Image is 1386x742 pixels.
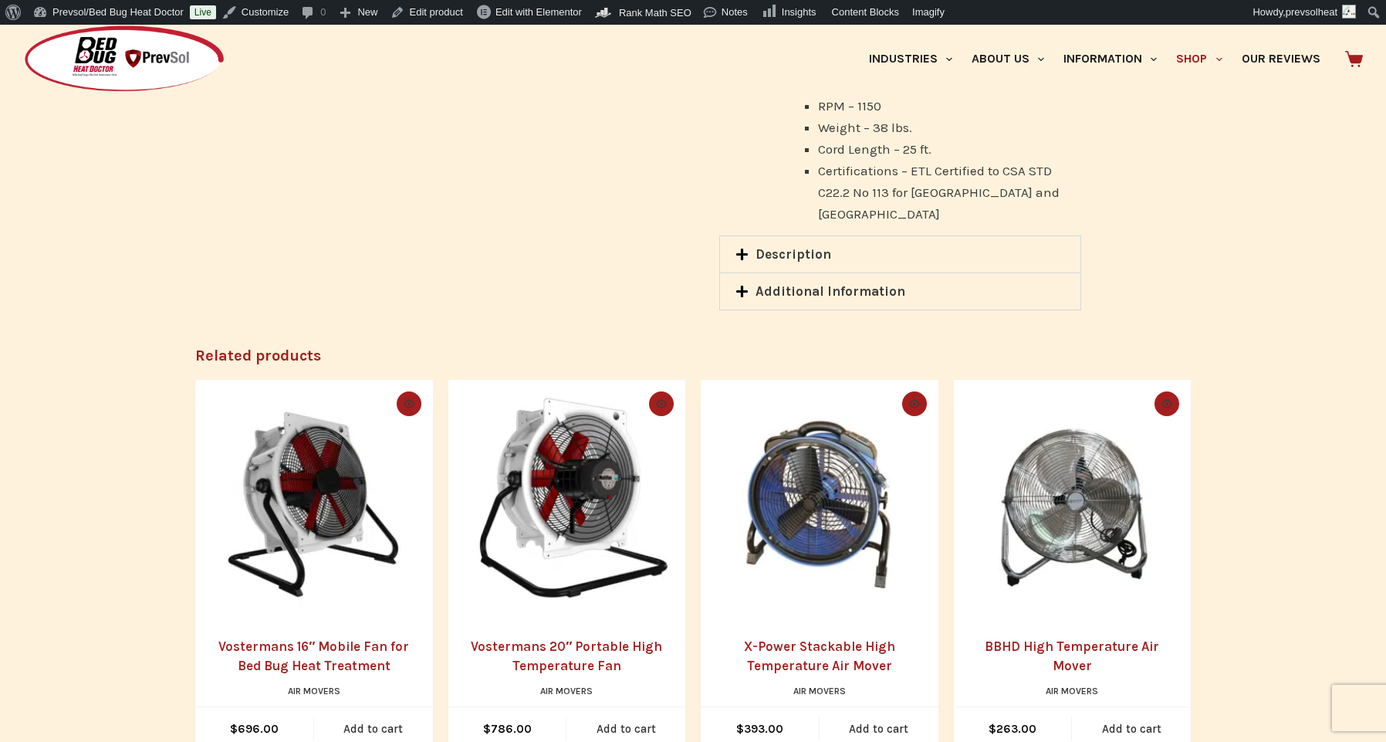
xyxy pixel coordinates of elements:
[483,722,532,736] bdi: 786.00
[736,722,783,736] bdi: 393.00
[818,98,881,114] span: RPM – 1150
[1046,686,1098,696] a: Air Movers
[1154,391,1179,416] button: Quick view toggle
[756,283,905,299] a: Additional Information
[859,25,962,93] a: Industries
[962,25,1053,93] a: About Us
[495,6,582,18] span: Edit with Elementor
[195,344,1191,368] h2: Related products
[969,637,1176,676] a: BBHD High Temperature Air Mover
[649,391,674,416] button: Quick view toggle
[1232,25,1330,93] a: Our Reviews
[859,25,1330,93] nav: Primary
[211,637,417,676] a: Vostermans 16″ Mobile Fan for Bed Bug Heat Treatment
[1167,25,1232,93] a: Shop
[818,120,912,135] span: Weight – 38 lbs.
[954,380,1192,618] picture: high temp fan
[793,686,846,696] a: Air Movers
[989,722,996,736] span: $
[12,6,59,53] button: Open LiveChat chat widget
[1054,25,1167,93] a: Information
[818,141,931,157] span: Cord Length – 25 ft.
[195,380,433,618] a: Vostermans 16" Mobile Fan for Bed Bug Heat Treatment
[190,5,216,19] a: Live
[483,722,491,736] span: $
[716,637,923,676] a: X-Power Stackable High Temperature Air Mover
[23,25,225,93] img: Prevsol/Bed Bug Heat Doctor
[397,391,421,416] button: Quick view toggle
[619,7,691,19] span: Rank Math SEO
[954,380,1192,618] img: BBHD High Temperature Air Mover
[782,6,816,18] span: Insights
[756,246,831,262] a: Description
[720,236,1080,273] div: Description
[818,163,1060,222] span: Certifications – ETL Certified to CSA STD C22.2 No 113 for [GEOGRAPHIC_DATA] and [GEOGRAPHIC_DATA]
[701,380,938,618] img: X-Power Stackable High Temperature Air Mover
[448,380,686,618] a: Vostermans 20" Portable High Temperature Fan
[230,722,238,736] span: $
[464,637,671,676] a: Vostermans 20″ Portable High Temperature Fan
[720,273,1080,310] div: Additional Information
[902,391,927,416] button: Quick view toggle
[989,722,1036,736] bdi: 263.00
[1286,6,1337,18] span: prevsolheat
[701,380,938,618] picture: xpower fan
[736,722,744,736] span: $
[288,686,340,696] a: Air Movers
[230,722,279,736] bdi: 696.00
[540,686,593,696] a: Air Movers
